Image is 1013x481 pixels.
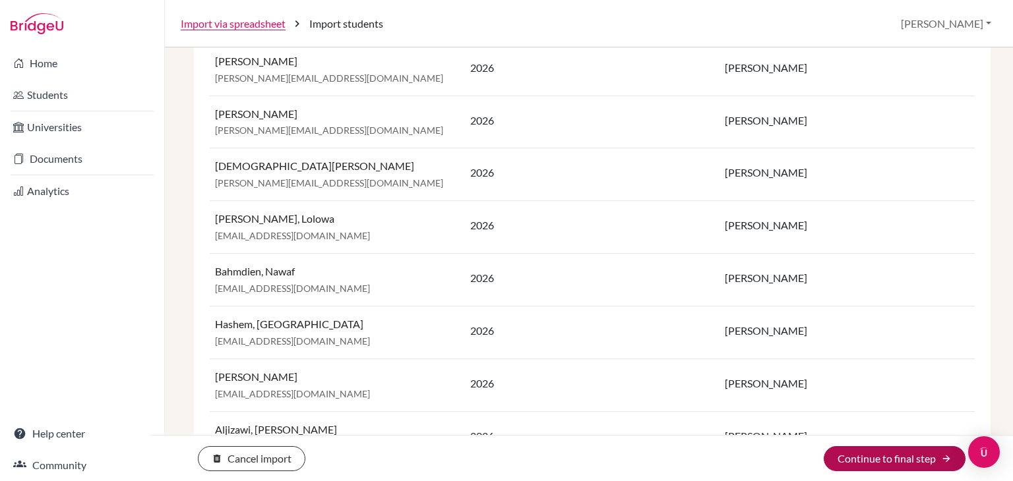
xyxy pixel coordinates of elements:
[215,317,460,332] p: Hashem, [GEOGRAPHIC_DATA]
[291,17,304,30] i: chevron_right
[3,50,162,76] a: Home
[895,11,997,36] button: [PERSON_NAME]
[215,159,460,174] p: [DEMOGRAPHIC_DATA][PERSON_NAME]
[3,178,162,204] a: Analytics
[3,452,162,478] a: Community
[215,177,460,190] p: [PERSON_NAME][EMAIL_ADDRESS][DOMAIN_NAME]
[725,429,969,444] p: [PERSON_NAME]
[470,165,715,181] p: 2026
[309,16,383,32] span: Import students
[725,218,969,233] p: [PERSON_NAME]
[3,114,162,140] a: Universities
[215,124,460,137] p: [PERSON_NAME][EMAIL_ADDRESS][DOMAIN_NAME]
[470,113,715,128] p: 2026
[215,335,460,348] p: [EMAIL_ADDRESS][DOMAIN_NAME]
[215,282,460,295] p: [EMAIL_ADDRESS][DOMAIN_NAME]
[11,13,63,34] img: Bridge-U
[470,376,715,391] p: 2026
[941,453,952,464] i: arrow_forward
[3,420,162,447] a: Help center
[215,107,460,122] p: [PERSON_NAME]
[725,271,969,286] p: [PERSON_NAME]
[725,165,969,181] p: [PERSON_NAME]
[725,324,969,339] p: [PERSON_NAME]
[215,54,460,69] p: [PERSON_NAME]
[470,271,715,286] p: 2026
[725,61,969,76] p: [PERSON_NAME]
[3,82,162,108] a: Students
[215,264,460,279] p: Bahmdien, Nawaf
[215,387,460,401] p: [EMAIL_ADDRESS][DOMAIN_NAME]
[215,212,460,227] p: [PERSON_NAME], Lolowa
[470,218,715,233] p: 2026
[3,146,162,172] a: Documents
[725,113,969,128] p: [PERSON_NAME]
[181,16,286,32] a: Import via spreadsheet
[470,61,715,76] p: 2026
[470,429,715,444] p: 2026
[215,72,460,85] p: [PERSON_NAME][EMAIL_ADDRESS][DOMAIN_NAME]
[215,422,460,438] p: Aljizawi, [PERSON_NAME]
[968,436,1000,468] div: Open Intercom Messenger
[215,370,460,385] p: [PERSON_NAME]
[725,376,969,391] p: [PERSON_NAME]
[212,453,222,464] i: delete
[215,229,460,242] p: [EMAIL_ADDRESS][DOMAIN_NAME]
[470,324,715,339] p: 2026
[198,446,305,471] button: Cancel import
[824,446,966,471] button: Continue to final step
